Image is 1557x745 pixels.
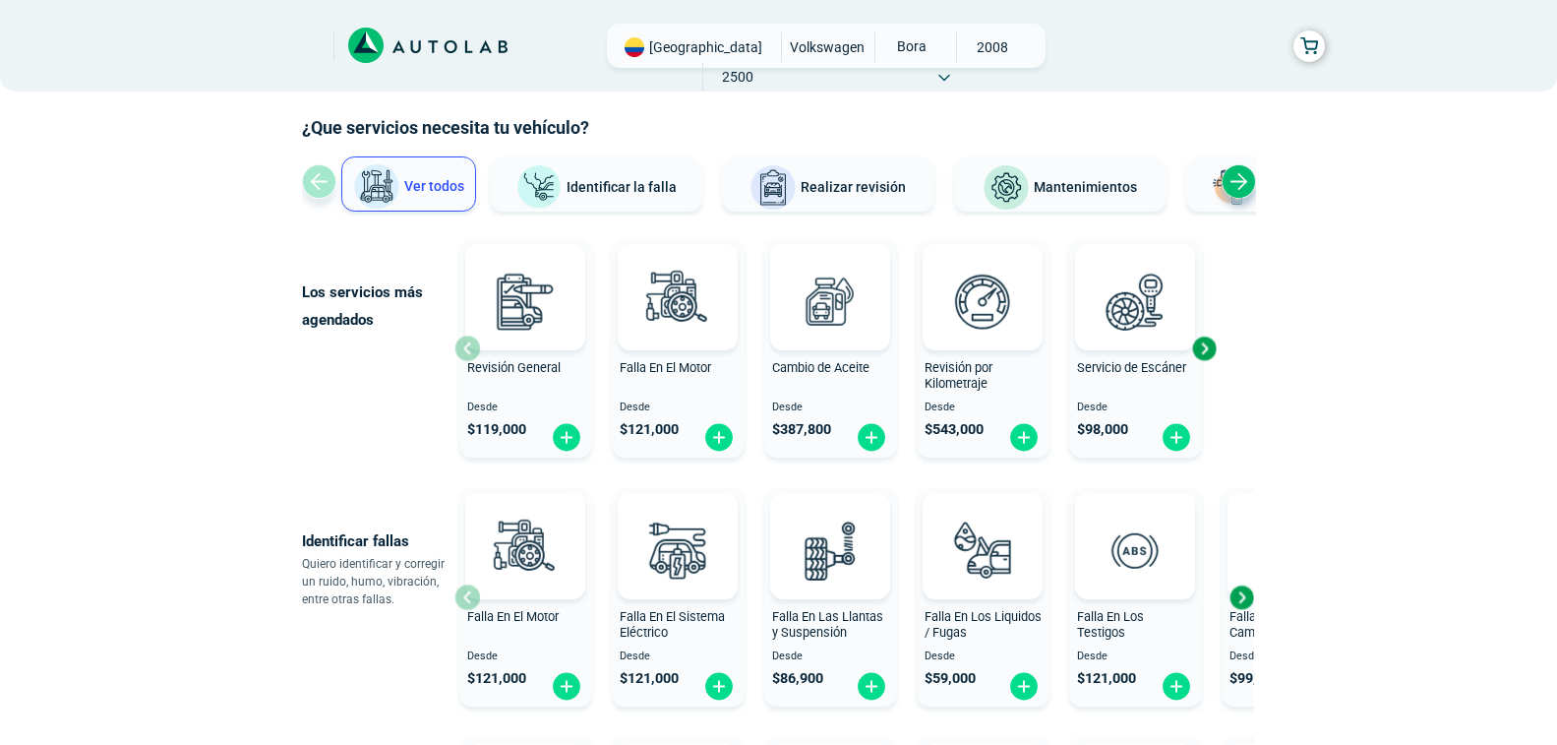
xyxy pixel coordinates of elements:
button: Falla En La Caja de Cambio Desde $99,000 [1222,488,1354,707]
span: $ 98,000 [1077,421,1128,438]
span: Cambio de Aceite [772,360,869,375]
img: AD0BCuuxAAAAAElFTkSuQmCC [1106,248,1165,307]
div: Next slide [1222,164,1256,199]
span: Identificar la falla [567,178,677,194]
img: fi_plus-circle2.svg [703,671,735,702]
img: Identificar la falla [515,164,563,211]
img: Realizar revisión [749,164,797,212]
p: Los servicios más agendados [302,279,454,334]
div: Next slide [1189,334,1219,363]
img: escaner-v3.svg [1092,258,1178,344]
img: Latonería y Pintura [1207,164,1254,212]
span: $ 121,000 [620,421,679,438]
img: diagnostic_caja-de-cambios-v3.svg [1244,507,1331,593]
img: diagnostic_engine-v3.svg [482,507,569,593]
img: revision_general-v3.svg [482,258,569,344]
span: $ 99,000 [1229,670,1281,687]
span: Falla En El Sistema Eléctrico [620,609,725,641]
button: Falla En Los Liquidos / Fugas Desde $59,000 [917,488,1049,707]
span: BORA [875,32,945,60]
span: Desde [620,651,737,663]
img: diagnostic_engine-v3.svg [634,258,721,344]
img: AD0BCuuxAAAAAElFTkSuQmCC [1106,497,1165,556]
span: Revisión por Kilometraje [925,360,992,392]
button: Falla En El Motor Desde $121,000 [459,488,592,707]
img: Ver todos [353,163,400,211]
span: Desde [772,651,889,663]
span: Desde [467,651,584,663]
img: AD0BCuuxAAAAAElFTkSuQmCC [801,497,860,556]
img: Mantenimientos [983,164,1030,212]
span: Falla En El Motor [620,360,711,375]
button: Revisión por Kilometraje Desde $543,000 [917,239,1049,458]
img: fi_plus-circle2.svg [551,422,582,453]
button: Falla En El Sistema Eléctrico Desde $121,000 [612,488,745,707]
img: fi_plus-circle2.svg [1161,671,1192,702]
span: Desde [925,402,1042,414]
span: Falla En La Caja de Cambio [1229,609,1334,641]
span: $ 119,000 [467,421,526,438]
span: $ 121,000 [467,670,526,687]
span: Desde [620,402,737,414]
span: 2500 [703,62,773,92]
img: AD0BCuuxAAAAAElFTkSuQmCC [496,497,555,556]
img: fi_plus-circle2.svg [703,422,735,453]
span: Servicio de Escáner [1077,360,1186,375]
button: Ver todos [341,156,476,212]
span: [GEOGRAPHIC_DATA] [649,37,762,57]
span: $ 387,800 [772,421,831,438]
img: fi_plus-circle2.svg [551,671,582,702]
img: diagnostic_gota-de-sangre-v3.svg [939,507,1026,593]
span: Realizar revisión [801,179,906,195]
button: Identificar la falla [490,156,702,212]
button: Servicio de Escáner Desde $98,000 [1069,239,1202,458]
img: AD0BCuuxAAAAAElFTkSuQmCC [648,248,707,307]
span: Falla En Los Liquidos / Fugas [925,609,1042,641]
span: Mantenimientos [1034,179,1137,195]
p: Identificar fallas [302,528,454,555]
button: Cambio de Aceite Desde $387,800 [764,239,897,458]
img: AD0BCuuxAAAAAElFTkSuQmCC [496,248,555,307]
button: Mantenimientos [954,156,1167,212]
img: fi_plus-circle2.svg [1008,671,1040,702]
img: fi_plus-circle2.svg [856,422,887,453]
span: $ 543,000 [925,421,984,438]
img: AD0BCuuxAAAAAElFTkSuQmCC [953,497,1012,556]
span: Ver todos [404,178,464,194]
span: Falla En Las Llantas y Suspensión [772,609,883,641]
span: Desde [1077,651,1194,663]
span: $ 59,000 [925,670,976,687]
p: Quiero identificar y corregir un ruido, humo, vibración, entre otras fallas. [302,555,454,608]
span: Desde [925,651,1042,663]
img: diagnostic_suspension-v3.svg [787,507,873,593]
span: VOLKSWAGEN [790,32,865,62]
img: fi_plus-circle2.svg [856,671,887,702]
button: Falla En Los Testigos Desde $121,000 [1069,488,1202,707]
span: Falla En Los Testigos [1077,609,1144,641]
img: fi_plus-circle2.svg [1161,422,1192,453]
button: Falla En Las Llantas y Suspensión Desde $86,900 [764,488,897,707]
span: $ 121,000 [620,670,679,687]
span: Falla En El Motor [467,609,559,624]
div: Next slide [1227,583,1256,612]
button: Revisión General Desde $119,000 [459,239,592,458]
span: $ 86,900 [772,670,823,687]
span: Desde [772,402,889,414]
span: 2008 [957,32,1027,62]
span: Desde [1229,651,1347,663]
img: diagnostic_bombilla-v3.svg [634,507,721,593]
img: cambio_de_aceite-v3.svg [787,258,873,344]
img: fi_plus-circle2.svg [1008,422,1040,453]
img: AD0BCuuxAAAAAElFTkSuQmCC [648,497,707,556]
img: diagnostic_diagnostic_abs-v3.svg [1092,507,1178,593]
span: Desde [1077,402,1194,414]
img: AD0BCuuxAAAAAElFTkSuQmCC [953,248,1012,307]
span: $ 121,000 [1077,670,1136,687]
button: Falla En El Motor Desde $121,000 [612,239,745,458]
img: Flag of COLOMBIA [625,37,644,57]
span: Desde [467,402,584,414]
span: Revisión General [467,360,561,375]
button: Realizar revisión [722,156,934,212]
h2: ¿Que servicios necesita tu vehículo? [302,115,1256,141]
img: AD0BCuuxAAAAAElFTkSuQmCC [801,248,860,307]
